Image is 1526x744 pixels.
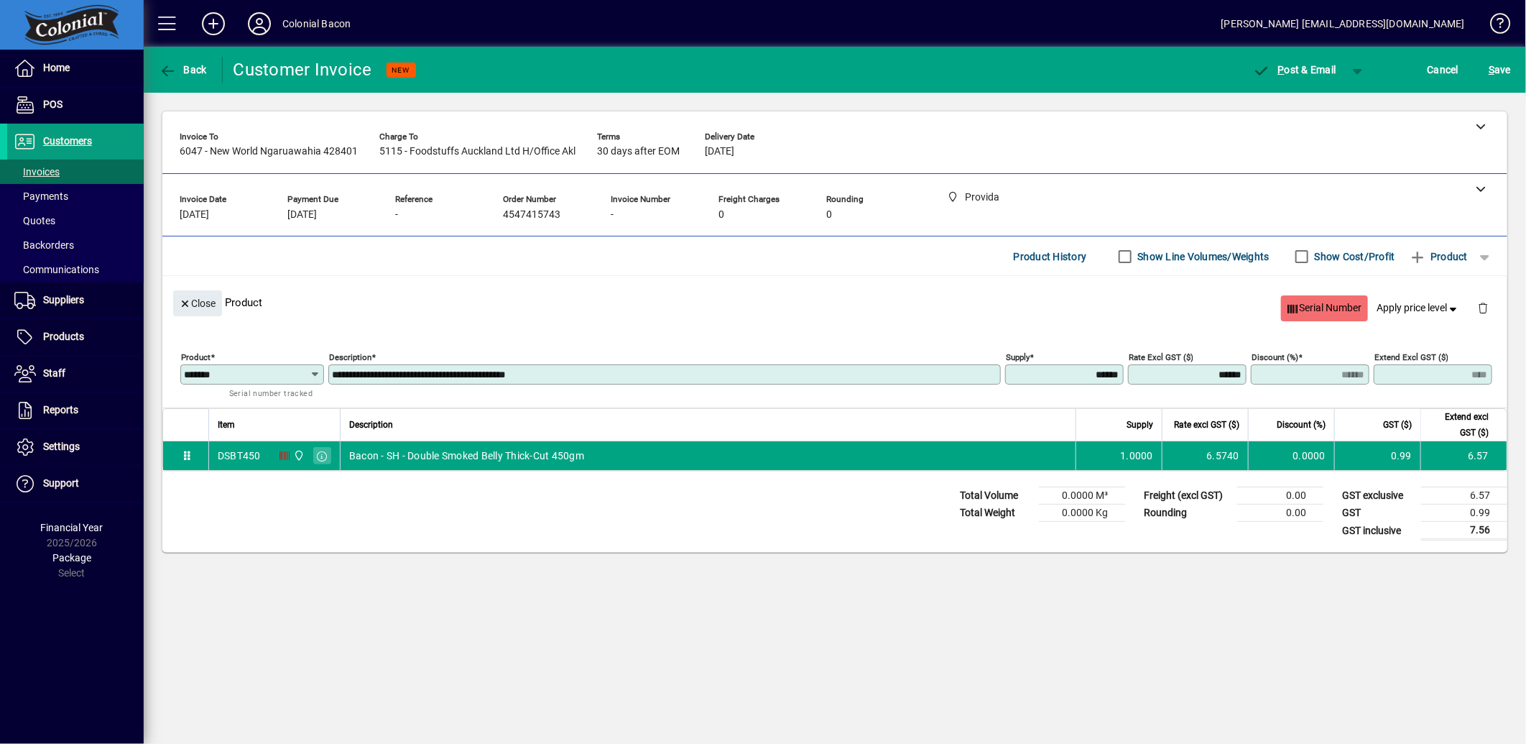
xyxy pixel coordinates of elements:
span: Serial Number [1287,296,1362,320]
span: Cancel [1428,58,1459,81]
span: Close [179,292,216,316]
td: 0.00 [1237,487,1323,505]
td: 0.00 [1237,505,1323,522]
span: [DATE] [705,146,734,157]
button: Post & Email [1246,57,1344,83]
mat-label: Description [329,352,371,362]
span: 30 days after EOM [597,146,680,157]
span: Product [1410,245,1468,268]
span: 0 [718,209,724,221]
td: 0.0000 M³ [1039,487,1125,505]
button: Profile [236,11,282,37]
div: 6.5740 [1171,449,1239,463]
span: Bacon - SH - Double Smoked Belly Thick-Cut 450gm [349,449,584,463]
span: POS [43,98,63,110]
span: ave [1489,58,1511,81]
span: Provida [290,448,306,464]
span: Invoices [14,166,60,178]
div: Product [162,276,1507,329]
span: 0 [826,209,832,221]
td: 6.57 [1420,441,1507,470]
button: Add [190,11,236,37]
a: Knowledge Base [1479,3,1508,50]
mat-label: Extend excl GST ($) [1374,352,1448,362]
label: Show Line Volumes/Weights [1135,249,1270,264]
a: Suppliers [7,283,144,318]
a: Payments [7,184,144,208]
td: 0.0000 [1248,441,1334,470]
td: 0.0000 Kg [1039,505,1125,522]
td: 6.57 [1421,487,1507,505]
span: Financial Year [41,522,103,533]
span: - [611,209,614,221]
span: Suppliers [43,294,84,306]
td: GST inclusive [1335,522,1421,540]
span: Customers [43,135,92,147]
div: Colonial Bacon [282,12,351,35]
span: Reports [43,404,78,415]
button: Product History [1008,244,1093,270]
span: 5115 - Foodstuffs Auckland Ltd H/Office Akl [379,146,575,157]
span: Staff [43,367,65,379]
span: Payments [14,190,68,202]
span: 6047 - New World Ngaruawahia 428401 [180,146,358,157]
span: NEW [392,65,410,75]
button: Cancel [1424,57,1463,83]
a: Home [7,50,144,86]
mat-label: Product [181,352,211,362]
button: Product [1402,244,1475,270]
span: Description [349,417,393,433]
td: GST exclusive [1335,487,1421,505]
app-page-header-button: Delete [1466,301,1500,314]
a: Support [7,466,144,502]
mat-label: Supply [1006,352,1030,362]
span: Back [159,64,207,75]
span: [DATE] [180,209,209,221]
td: Rounding [1137,505,1237,522]
a: Products [7,319,144,355]
span: Product History [1014,245,1087,268]
td: Total Weight [953,505,1039,522]
span: Item [218,417,235,433]
span: Home [43,62,70,73]
td: Total Volume [953,487,1039,505]
button: Delete [1466,290,1500,325]
a: Quotes [7,208,144,233]
span: Products [43,331,84,342]
button: Apply price level [1372,295,1466,321]
span: Apply price level [1377,300,1461,316]
span: Quotes [14,215,55,226]
span: Discount (%) [1277,417,1326,433]
button: Close [173,290,222,316]
span: S [1489,64,1494,75]
span: - [395,209,398,221]
mat-hint: Serial number tracked [229,385,313,401]
span: Package [52,552,91,564]
label: Show Cost/Profit [1312,249,1395,264]
td: 7.56 [1421,522,1507,540]
span: Extend excl GST ($) [1430,409,1489,441]
div: Customer Invoice [233,58,372,81]
td: Freight (excl GST) [1137,487,1237,505]
a: Backorders [7,233,144,257]
span: Communications [14,264,99,275]
mat-label: Rate excl GST ($) [1129,352,1193,362]
button: Serial Number [1281,295,1368,321]
a: Invoices [7,160,144,184]
span: GST ($) [1383,417,1412,433]
td: GST [1335,505,1421,522]
td: 0.99 [1421,505,1507,522]
a: Staff [7,356,144,392]
span: Rate excl GST ($) [1174,417,1239,433]
app-page-header-button: Back [144,57,223,83]
span: Backorders [14,239,74,251]
button: Save [1485,57,1515,83]
div: [PERSON_NAME] [EMAIL_ADDRESS][DOMAIN_NAME] [1221,12,1465,35]
span: Settings [43,441,80,452]
button: Back [155,57,211,83]
a: Settings [7,429,144,465]
span: P [1278,64,1285,75]
a: Communications [7,257,144,282]
span: 4547415743 [503,209,560,221]
span: ost & Email [1253,64,1336,75]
